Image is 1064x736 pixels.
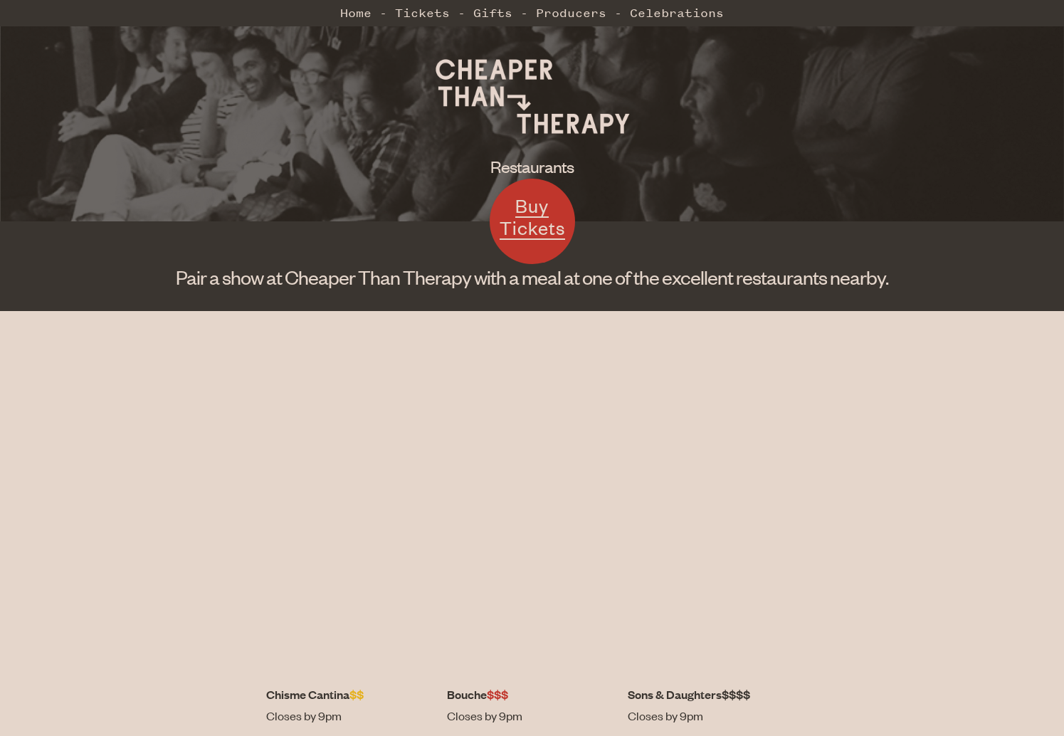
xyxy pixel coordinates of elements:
img: Cheaper Than Therapy [426,43,639,149]
span: $$$$ [722,686,750,703]
dt: Chisme Cantina [266,685,436,703]
dd: Closes by 9pm [447,707,617,725]
span: $$ [349,686,364,703]
a: Buy Tickets [490,179,575,264]
h1: Pair a show at Cheaper Than Therapy with a meal at one of the excellent restaurants nearby. [159,264,905,290]
dd: Closes by 9pm [266,707,436,725]
dd: Closes by 9pm [628,707,798,725]
span: Buy Tickets [500,194,565,240]
span: $$$ [487,686,508,703]
dt: Sons & Daughters [628,685,798,703]
dt: Bouche [447,685,617,703]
